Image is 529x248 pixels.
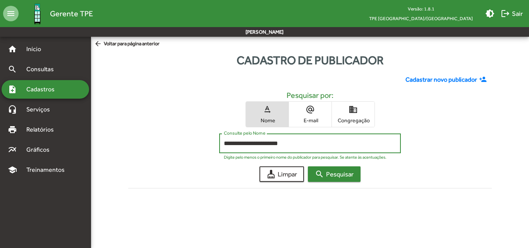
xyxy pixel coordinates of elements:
mat-icon: menu [3,6,19,21]
h5: Pesquisar por: [134,91,486,100]
button: Congregação [332,102,374,127]
mat-icon: search [8,65,17,74]
mat-icon: multiline_chart [8,145,17,154]
mat-icon: note_add [8,85,17,94]
span: Pesquisar [315,167,354,181]
span: Nome [248,117,287,124]
span: Limpar [266,167,297,181]
span: Cadastrar novo publicador [405,75,477,84]
span: Consultas [22,65,64,74]
span: Gráficos [22,145,60,154]
mat-icon: arrow_back [94,40,104,48]
mat-icon: person_add [479,75,489,84]
button: Sair [498,7,526,21]
mat-icon: search [315,169,324,179]
span: Início [22,44,52,54]
a: Gerente TPE [19,1,93,26]
span: Relatórios [22,125,64,134]
mat-icon: alternate_email [306,105,315,114]
span: Voltar para página anterior [94,40,160,48]
button: Nome [246,102,289,127]
span: Sair [501,7,523,21]
mat-hint: Digite pelo menos o primeiro nome do publicador para pesquisar. Se atente às acentuações. [224,155,386,159]
mat-icon: domain [349,105,358,114]
div: Cadastro de publicador [91,51,529,69]
mat-icon: home [8,44,17,54]
mat-icon: logout [501,9,510,18]
mat-icon: cleaning_services [266,169,276,179]
span: Congregação [334,117,373,124]
mat-icon: brightness_medium [485,9,495,18]
span: E-mail [291,117,330,124]
mat-icon: school [8,165,17,174]
span: Serviços [22,105,60,114]
button: Pesquisar [308,166,361,182]
span: TPE [GEOGRAPHIC_DATA]/[GEOGRAPHIC_DATA] [363,14,479,23]
mat-icon: print [8,125,17,134]
div: Versão: 1.8.1 [363,4,479,14]
button: E-mail [289,102,331,127]
img: Logo [25,1,50,26]
span: Cadastros [22,85,65,94]
span: Treinamentos [22,165,74,174]
mat-icon: text_rotation_none [263,105,272,114]
button: Limpar [259,166,304,182]
span: Gerente TPE [50,7,93,20]
mat-icon: headset_mic [8,105,17,114]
